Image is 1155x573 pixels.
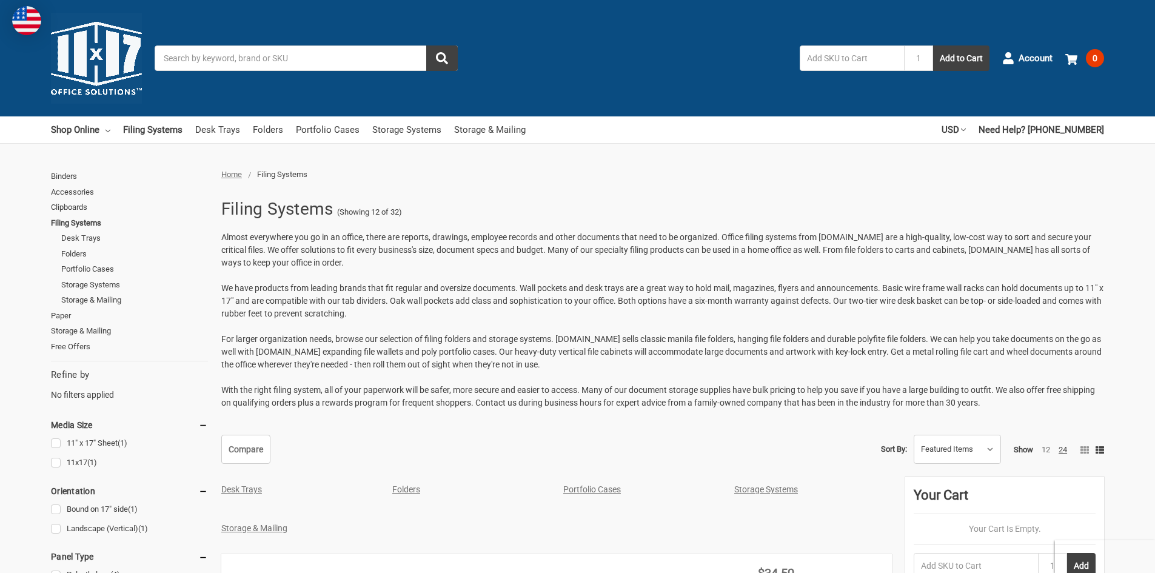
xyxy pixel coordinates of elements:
a: Account [1002,42,1053,74]
label: Sort By: [881,440,907,458]
a: Portfolio Cases [563,484,621,494]
img: duty and tax information for United States [12,6,41,35]
a: Storage & Mailing [454,116,526,143]
span: (1) [128,504,138,514]
h5: Refine by [51,368,208,382]
a: Folders [253,116,283,143]
a: Home [221,170,242,179]
span: (1) [87,458,97,467]
a: Storage Systems [61,277,208,293]
a: 12 [1042,445,1050,454]
a: Portfolio Cases [296,116,360,143]
a: Landscape (Vertical) [51,521,208,537]
a: Desk Trays [221,484,262,494]
a: Free Offers [51,339,208,355]
a: Storage Systems [734,484,798,494]
span: (1) [118,438,127,447]
a: 0 [1065,42,1104,74]
a: Shop Online [51,116,110,143]
a: Desk Trays [61,230,208,246]
a: Clipboards [51,199,208,215]
a: Filing Systems [123,116,182,143]
a: Desk Trays [195,116,240,143]
a: 11" x 17" Sheet [51,435,208,452]
a: Storage & Mailing [51,323,208,339]
h1: Filing Systems [221,193,333,225]
a: Binders [51,169,208,184]
a: Storage & Mailing [221,523,287,533]
span: (1) [138,524,148,533]
a: Folders [61,246,208,262]
a: 11x17 [51,455,208,471]
h5: Orientation [51,484,208,498]
img: 11x17.com [51,13,142,104]
a: Storage & Mailing [61,292,208,308]
a: Storage Systems [372,116,441,143]
a: 24 [1059,445,1067,454]
div: No filters applied [51,368,208,401]
p: Almost everywhere you go in an office, there are reports, drawings, employee records and other do... [221,231,1104,269]
input: Add SKU to Cart [800,45,904,71]
p: Your Cart Is Empty. [914,523,1096,535]
h5: Panel Type [51,549,208,564]
a: Filing Systems [51,215,208,231]
a: USD [942,116,966,143]
a: Portfolio Cases [61,261,208,277]
a: Need Help? [PHONE_NUMBER] [979,116,1104,143]
a: Folders [392,484,420,494]
iframe: Google Customer Reviews [1055,540,1155,573]
a: Compare [221,435,270,464]
span: Show [1014,445,1033,454]
a: Accessories [51,184,208,200]
span: Account [1019,52,1053,65]
p: For larger organization needs, browse our selection of filing folders and storage systems. [DOMAI... [221,333,1104,371]
h5: Media Size [51,418,208,432]
span: 0 [1086,49,1104,67]
span: Filing Systems [257,170,307,179]
a: Bound on 17" side [51,501,208,518]
a: Paper [51,308,208,324]
p: With the right filing system, all of your paperwork will be safer, more secure and easier to acce... [221,384,1104,409]
div: Your Cart [914,485,1096,514]
span: (Showing 12 of 32) [337,206,402,218]
button: Add to Cart [933,45,989,71]
input: Search by keyword, brand or SKU [155,45,458,71]
p: We have products from leading brands that fit regular and oversize documents. Wall pockets and de... [221,282,1104,320]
